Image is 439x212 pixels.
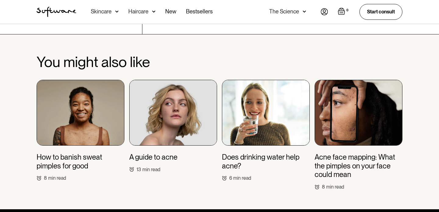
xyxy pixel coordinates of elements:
div: min read [48,175,66,181]
img: arrow down [303,9,306,15]
h2: You might also like [37,54,402,70]
div: 0 [345,8,350,13]
div: 8 [44,175,47,181]
a: home [37,7,76,17]
a: A guide to acne13min read [129,80,217,172]
div: Haircare [128,9,148,15]
div: 8 [322,184,325,190]
div: min read [326,184,344,190]
a: Does drinking water help acne?6min read [222,80,310,181]
img: Software Logo [37,7,76,17]
a: Acne face mapping: What the pimples on your face could mean8min read [315,80,402,190]
div: min read [142,167,160,172]
a: How to banish sweat pimples for good8min read [37,80,124,181]
img: arrow down [115,9,119,15]
h3: Does drinking water help acne? [222,153,310,171]
a: Open empty cart [338,8,350,16]
div: 13 [137,167,141,172]
img: arrow down [152,9,155,15]
h3: A guide to acne [129,153,177,162]
h3: Acne face mapping: What the pimples on your face could mean [315,153,402,179]
h3: How to banish sweat pimples for good [37,153,124,171]
div: Skincare [91,9,112,15]
div: min read [233,175,251,181]
div: 6 [229,175,232,181]
a: Start consult [359,4,402,19]
div: The Science [269,9,299,15]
